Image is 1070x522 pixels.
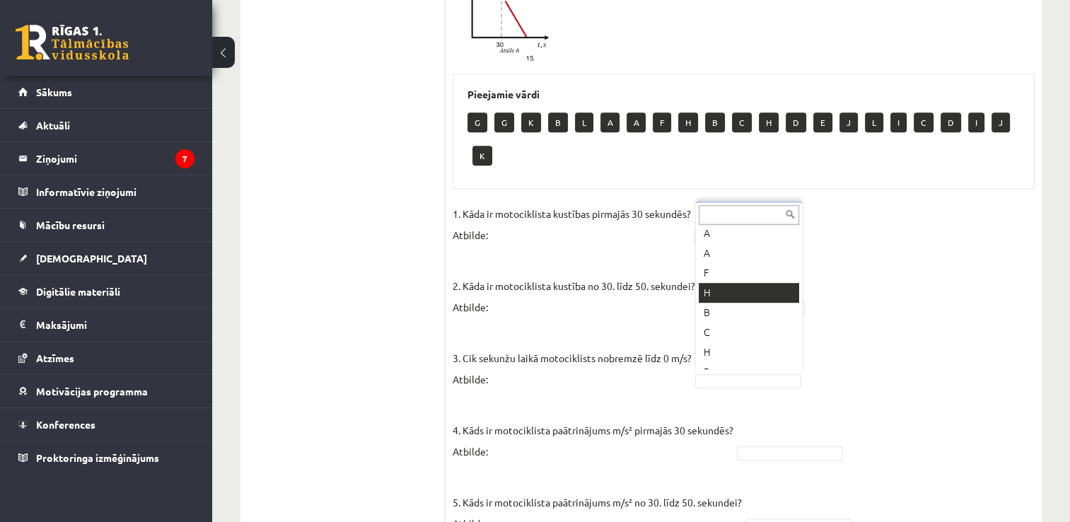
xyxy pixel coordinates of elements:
[699,243,799,263] div: A
[699,263,799,283] div: F
[699,342,799,362] div: H
[699,303,799,323] div: B
[699,224,799,243] div: A
[699,362,799,382] div: D
[699,323,799,342] div: C
[699,283,799,303] div: H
